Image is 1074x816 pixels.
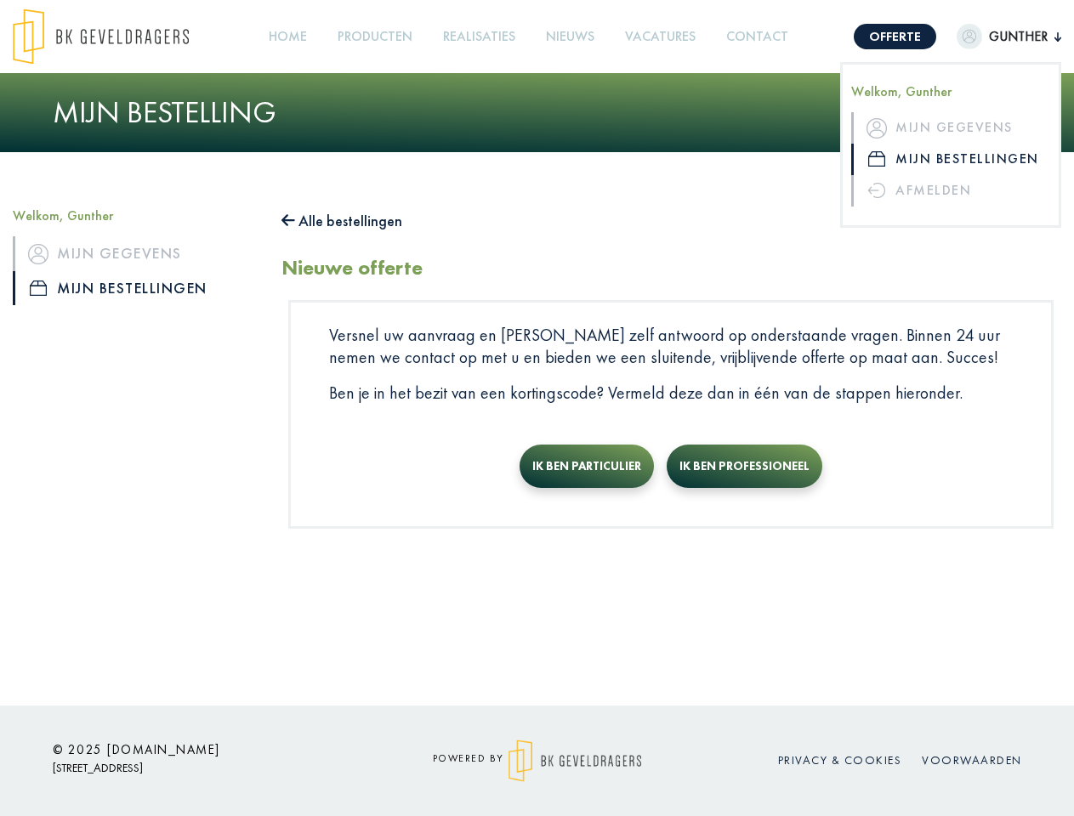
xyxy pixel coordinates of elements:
[281,207,402,235] button: Alle bestellingen
[30,280,47,296] img: icon
[53,94,1022,131] h1: Mijn bestelling
[329,382,1013,404] p: Ben je in het bezit van een kortingscode? Vermeld deze dan in één van de stappen hieronder.
[851,112,1050,144] a: iconMijn gegevens
[281,256,423,280] h2: Nieuwe offerte
[867,118,887,139] img: icon
[778,752,902,768] a: Privacy & cookies
[868,151,885,167] img: icon
[618,18,702,56] a: Vacatures
[520,445,654,488] button: Ik ben particulier
[854,24,936,49] a: Offerte
[851,144,1050,175] a: iconMijn bestellingen
[28,244,48,264] img: icon
[53,742,359,757] h6: © 2025 [DOMAIN_NAME]
[53,757,359,779] p: [STREET_ADDRESS]
[539,18,601,56] a: Nieuws
[509,739,642,782] img: logo
[957,24,982,49] img: dummypic.png
[329,324,1013,368] p: Versnel uw aanvraag en [PERSON_NAME] zelf antwoord op onderstaande vragen. Binnen 24 uur nemen we...
[851,83,1050,99] h5: Welkom, Gunther
[13,271,256,305] a: iconMijn bestellingen
[982,26,1054,47] span: Gunther
[851,175,1050,207] a: Afmelden
[840,62,1061,228] div: Gunther
[957,24,1061,49] button: Gunther
[868,183,885,198] img: icon
[667,445,822,488] button: Ik ben professioneel
[436,18,522,56] a: Realisaties
[262,18,314,56] a: Home
[719,18,795,56] a: Contact
[13,236,256,270] a: iconMijn gegevens
[922,752,1022,768] a: Voorwaarden
[331,18,419,56] a: Producten
[13,207,256,224] h5: Welkom, Gunther
[384,739,690,782] div: powered by
[13,8,189,65] img: logo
